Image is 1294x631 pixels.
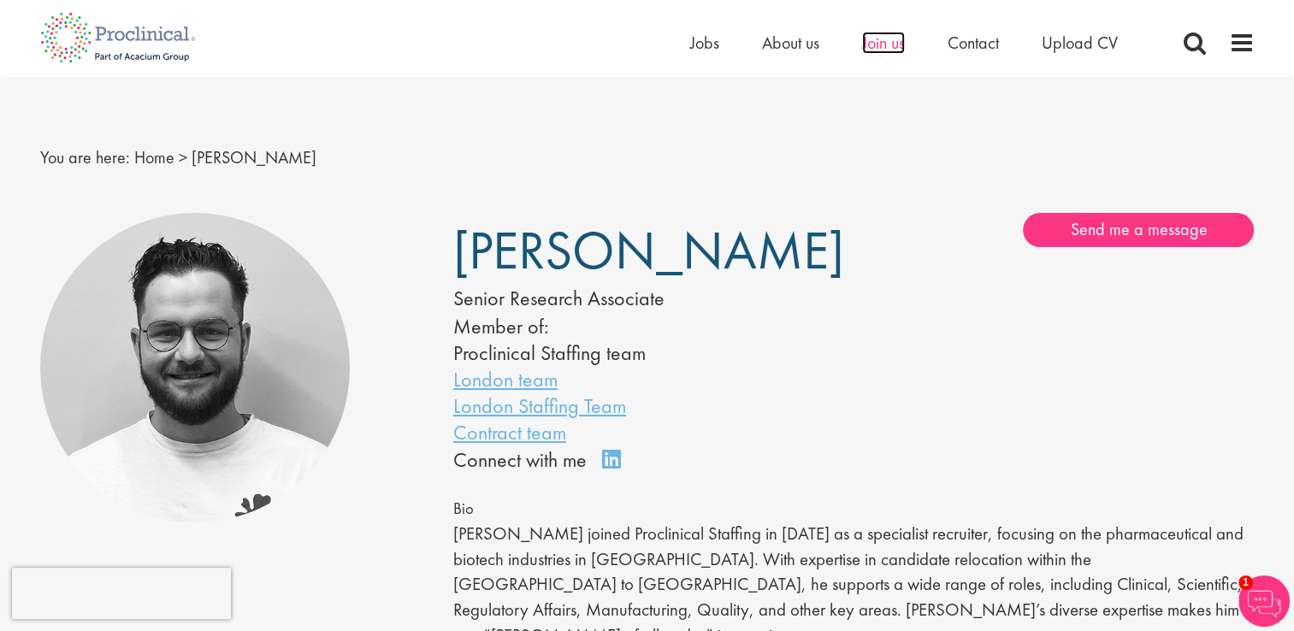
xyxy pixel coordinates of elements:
[762,32,819,54] a: About us
[1238,575,1290,627] img: Chatbot
[40,213,351,523] img: Emile De Beer
[134,146,174,168] a: breadcrumb link
[453,392,626,419] a: London Staffing Team
[453,419,566,445] a: Contract team
[453,313,548,339] label: Member of:
[453,216,844,285] span: [PERSON_NAME]
[948,32,999,54] a: Contact
[40,146,130,168] span: You are here:
[453,498,474,519] span: Bio
[453,284,802,313] div: Senior Research Associate
[192,146,316,168] span: [PERSON_NAME]
[1042,32,1118,54] a: Upload CV
[1238,575,1253,590] span: 1
[1023,213,1254,247] a: Send me a message
[862,32,905,54] a: Join us
[453,339,802,366] li: Proclinical Staffing team
[690,32,719,54] a: Jobs
[453,366,558,392] a: London team
[179,146,187,168] span: >
[12,568,231,619] iframe: reCAPTCHA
